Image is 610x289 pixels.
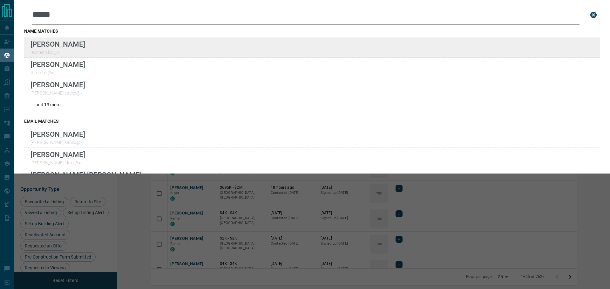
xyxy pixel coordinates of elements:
p: [PERSON_NAME].f.lexx@x [30,160,85,165]
p: leonleon.lxx@x [30,50,85,55]
p: [PERSON_NAME].sauxx@x [30,90,85,95]
p: [PERSON_NAME] [PERSON_NAME] [30,171,142,179]
p: [PERSON_NAME].sauxx@x [30,140,85,145]
p: [PERSON_NAME] [30,81,85,89]
p: [PERSON_NAME] [30,60,85,69]
p: [PERSON_NAME] [30,130,85,138]
div: ...and 13 more [24,98,600,111]
h3: email matches [24,119,600,124]
p: [PERSON_NAME] [30,40,85,48]
p: ftime7xx@x [30,70,85,75]
button: close search bar [587,9,600,21]
p: [PERSON_NAME] [30,150,85,159]
h3: name matches [24,29,600,34]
